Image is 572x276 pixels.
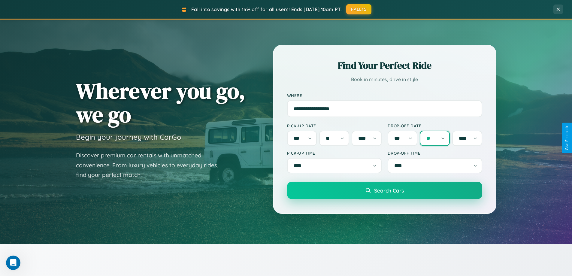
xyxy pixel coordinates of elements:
button: FALL15 [346,4,371,14]
div: Give Feedback [565,126,569,150]
p: Book in minutes, drive in style [287,75,482,84]
label: Drop-off Date [388,123,482,128]
label: Where [287,93,482,98]
h3: Begin your journey with CarGo [76,132,181,141]
p: Discover premium car rentals with unmatched convenience. From luxury vehicles to everyday rides, ... [76,150,226,180]
iframe: Intercom live chat [6,256,20,270]
button: Search Cars [287,182,482,199]
label: Drop-off Time [388,150,482,156]
label: Pick-up Date [287,123,382,128]
h1: Wherever you go, we go [76,79,245,126]
span: Search Cars [374,187,404,194]
h2: Find Your Perfect Ride [287,59,482,72]
span: Fall into savings with 15% off for all users! Ends [DATE] 10am PT. [191,6,342,12]
label: Pick-up Time [287,150,382,156]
